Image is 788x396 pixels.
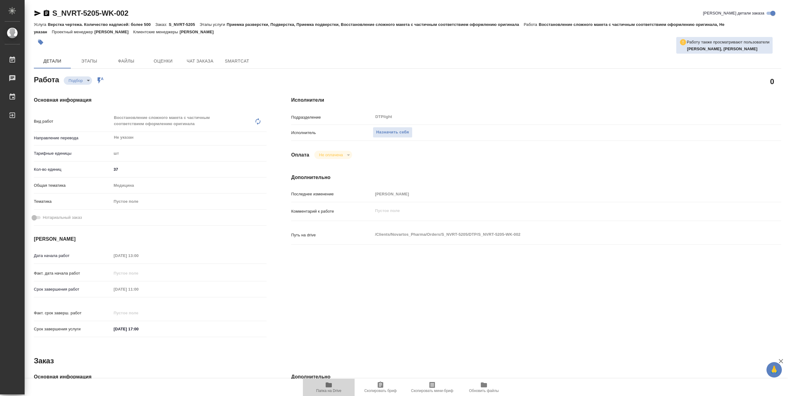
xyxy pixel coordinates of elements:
[770,76,774,87] h2: 0
[687,47,758,51] b: [PERSON_NAME], [PERSON_NAME]
[34,96,267,104] h4: Основная информация
[43,214,82,221] span: Нотариальный заказ
[111,325,165,333] input: ✎ Введи что-нибудь
[169,22,199,27] p: S_NVRT-5205
[52,9,128,17] a: S_NVRT-5205-WK-002
[291,130,373,136] p: Исполнитель
[373,229,740,240] textarea: /Clients/Novartos_Pharma/Orders/S_NVRT-5205/DTP/S_NVRT-5205-WK-002
[291,96,781,104] h4: Исполнители
[74,57,104,65] span: Этапы
[111,148,267,159] div: шт
[373,127,412,138] button: Назначить себя
[316,389,341,393] span: Папка на Drive
[111,165,267,174] input: ✎ Введи что-нибудь
[133,30,180,34] p: Клиентские менеджеры
[111,308,165,317] input: Пустое поле
[364,389,396,393] span: Скопировать бриф
[291,208,373,214] p: Комментарий к работе
[111,57,141,65] span: Файлы
[48,22,155,27] p: Верстка чертежа. Количество надписей: более 500
[34,166,111,173] p: Кол-во единиц
[34,35,47,49] button: Добавить тэг
[34,10,41,17] button: Скопировать ссылку для ЯМессенджера
[291,151,309,159] h4: Оплата
[291,114,373,120] p: Подразделение
[291,191,373,197] p: Последнее изменение
[703,10,764,16] span: [PERSON_NAME] детали заказа
[52,30,94,34] p: Проектный менеджер
[317,152,345,157] button: Не оплачена
[34,356,54,366] h2: Заказ
[34,118,111,125] p: Вид работ
[411,389,453,393] span: Скопировать мини-бриф
[111,285,165,294] input: Пустое поле
[34,235,267,243] h4: [PERSON_NAME]
[291,174,781,181] h4: Дополнительно
[34,326,111,332] p: Срок завершения услуги
[406,379,458,396] button: Скопировать мини-бриф
[291,373,781,381] h4: Дополнительно
[38,57,67,65] span: Детали
[185,57,215,65] span: Чат заказа
[373,190,740,198] input: Пустое поле
[303,379,355,396] button: Папка на Drive
[355,379,406,396] button: Скопировать бриф
[114,198,259,205] div: Пустое поле
[314,151,352,159] div: Подбор
[34,270,111,276] p: Факт. дата начала работ
[94,30,133,34] p: [PERSON_NAME]
[148,57,178,65] span: Оценки
[376,129,409,136] span: Назначить себя
[766,362,782,378] button: 🙏
[64,76,92,85] div: Подбор
[34,22,48,27] p: Услуга
[34,310,111,316] p: Факт. срок заверш. работ
[111,196,267,207] div: Пустое поле
[458,379,510,396] button: Обновить файлы
[179,30,218,34] p: [PERSON_NAME]
[769,363,779,376] span: 🙏
[524,22,539,27] p: Работа
[34,253,111,259] p: Дата начала работ
[469,389,499,393] span: Обновить файлы
[34,135,111,141] p: Направление перевода
[111,251,165,260] input: Пустое поле
[43,10,50,17] button: Скопировать ссылку
[34,198,111,205] p: Тематика
[34,74,59,85] h2: Работа
[227,22,524,27] p: Приемка разверстки, Подверстка, Приемка подверстки, Восстановление сложного макета с частичным со...
[111,269,165,278] input: Пустое поле
[200,22,227,27] p: Этапы услуги
[687,39,770,45] p: Работу также просматривают пользователи
[222,57,252,65] span: SmartCat
[34,150,111,157] p: Тарифные единицы
[34,286,111,292] p: Срок завершения работ
[291,232,373,238] p: Путь на drive
[34,182,111,189] p: Общая тематика
[111,180,267,191] div: Медицина
[687,46,770,52] p: Ямковенко Вера, Оксютович Ирина
[155,22,169,27] p: Заказ:
[34,373,267,381] h4: Основная информация
[67,78,85,83] button: Подбор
